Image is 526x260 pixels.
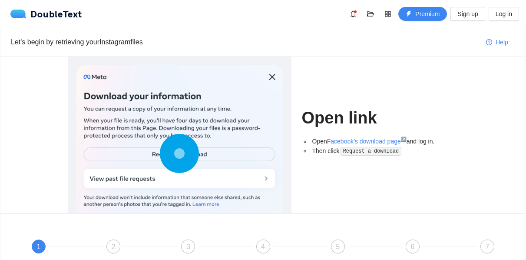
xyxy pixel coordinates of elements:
span: Premium [415,9,440,19]
a: logoDoubleText [10,10,82,18]
a: Facebook's download page↗ [327,138,407,145]
div: DoubleText [10,10,82,18]
button: thunderboltPremium [398,7,447,21]
span: Sign up [457,9,478,19]
li: Then click [311,146,459,156]
li: Open and log in. [311,137,459,146]
span: 3 [186,243,190,250]
span: 1 [37,243,41,250]
button: question-circleHelp [479,35,515,49]
span: Help [496,37,508,47]
span: appstore [381,10,394,17]
h1: Open link [302,108,459,128]
code: Request a download [341,147,401,156]
button: folder-open [364,7,377,21]
span: 4 [261,243,265,250]
button: Log in [489,7,519,21]
span: thunderbolt [406,11,412,18]
div: Let's begin by retrieving your Instagram files [11,37,479,47]
span: Log in [496,9,512,19]
span: bell [347,10,360,17]
button: appstore [381,7,395,21]
span: 2 [112,243,116,250]
sup: ↗ [401,137,407,142]
span: folder-open [364,10,377,17]
button: Sign up [450,7,485,21]
button: bell [346,7,360,21]
span: 5 [336,243,340,250]
img: logo [10,10,30,18]
span: question-circle [486,39,492,46]
span: 6 [410,243,414,250]
span: 7 [486,243,490,250]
